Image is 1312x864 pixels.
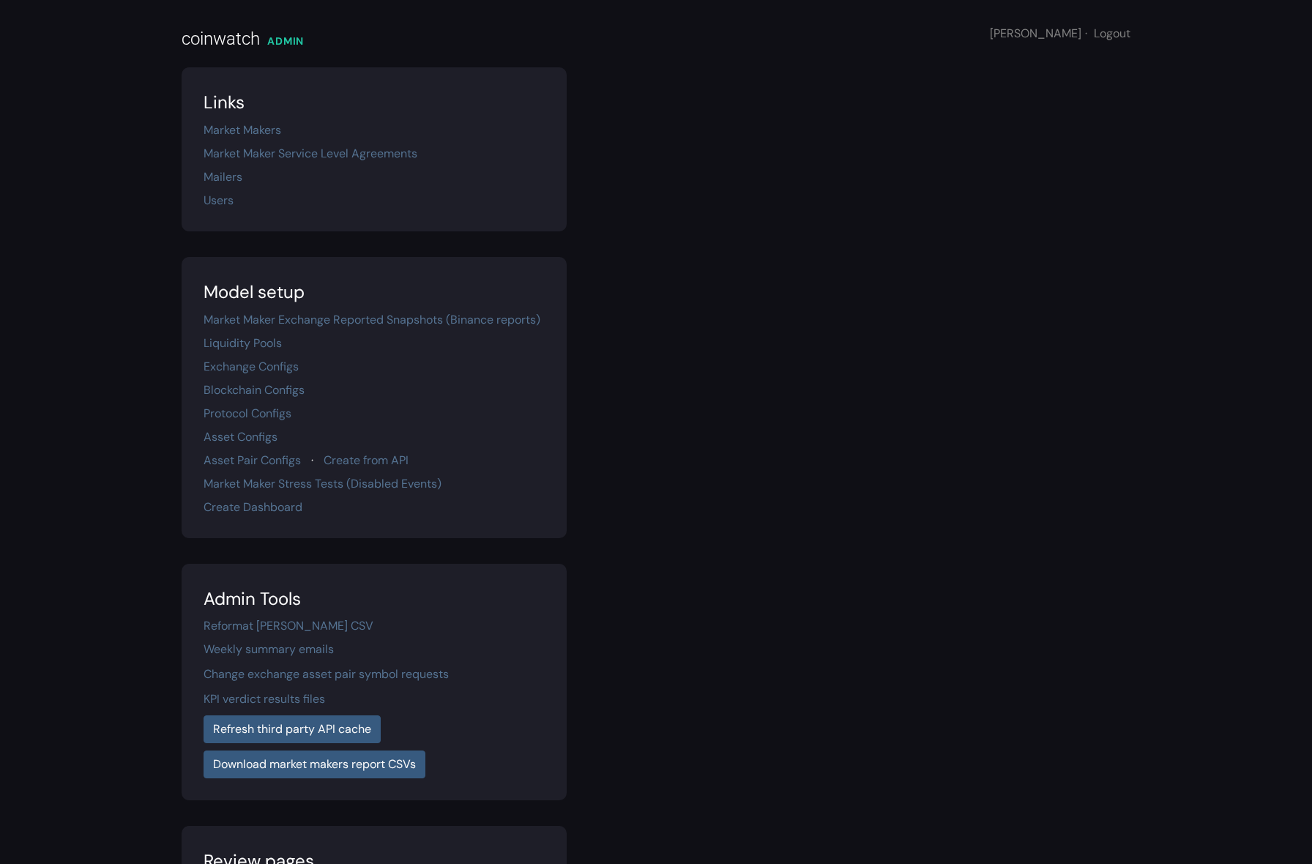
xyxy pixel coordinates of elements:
[204,335,282,351] a: Liquidity Pools
[1085,26,1087,41] span: ·
[204,641,334,657] a: Weekly summary emails
[204,312,540,327] a: Market Maker Exchange Reported Snapshots (Binance reports)
[204,359,299,374] a: Exchange Configs
[324,453,409,468] a: Create from API
[204,453,301,468] a: Asset Pair Configs
[204,499,302,515] a: Create Dashboard
[204,715,381,743] a: Refresh third party API cache
[204,618,373,633] a: Reformat [PERSON_NAME] CSV
[1094,26,1130,41] a: Logout
[204,691,325,707] a: KPI verdict results files
[267,34,304,49] div: ADMIN
[204,406,291,421] a: Protocol Configs
[204,122,281,138] a: Market Makers
[204,89,545,116] div: Links
[182,26,260,52] div: coinwatch
[204,666,449,682] a: Change exchange asset pair symbol requests
[204,279,545,305] div: Model setup
[204,382,305,398] a: Blockchain Configs
[311,453,313,468] span: ·
[990,25,1130,42] div: [PERSON_NAME]
[204,193,234,208] a: Users
[204,429,277,444] a: Asset Configs
[204,146,417,161] a: Market Maker Service Level Agreements
[204,169,242,185] a: Mailers
[204,751,425,778] a: Download market makers report CSVs
[204,476,441,491] a: Market Maker Stress Tests (Disabled Events)
[204,586,545,612] div: Admin Tools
